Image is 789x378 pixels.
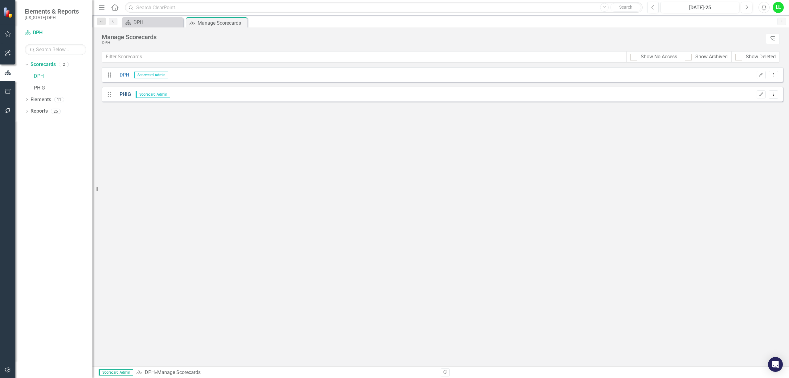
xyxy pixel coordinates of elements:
button: [DATE]-25 [660,2,739,13]
div: Show Deleted [746,53,776,60]
a: PHIG [34,85,92,92]
a: PHIG [115,91,131,98]
span: Scorecard Admin [136,91,170,98]
span: Search [619,5,632,10]
a: DPH [34,73,92,80]
div: 11 [54,97,64,102]
div: 25 [51,109,61,114]
div: Show Archived [695,53,728,60]
div: DPH [102,40,763,45]
img: ClearPoint Strategy [3,7,14,18]
div: 2 [59,62,69,67]
a: DPH [145,369,155,375]
a: Elements [31,96,51,103]
div: [DATE]-25 [663,4,737,11]
span: Scorecard Admin [99,369,133,376]
button: Search [610,3,641,12]
a: Reports [31,108,48,115]
div: Manage Scorecards [198,19,246,27]
a: DPH [123,19,182,26]
span: Scorecard Admin [134,72,168,78]
div: DPH [133,19,182,26]
input: Filter Scorecards... [102,51,627,63]
div: » Manage Scorecards [136,369,436,376]
a: DPH [115,72,129,79]
div: Show No Access [641,53,677,60]
input: Search ClearPoint... [125,2,643,13]
span: Elements & Reports [25,8,79,15]
small: [US_STATE] DPH [25,15,79,20]
a: Scorecards [31,61,56,68]
input: Search Below... [25,44,86,55]
div: Manage Scorecards [102,34,763,40]
div: Open Intercom Messenger [768,357,783,372]
a: DPH [25,29,86,36]
button: LL [773,2,784,13]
